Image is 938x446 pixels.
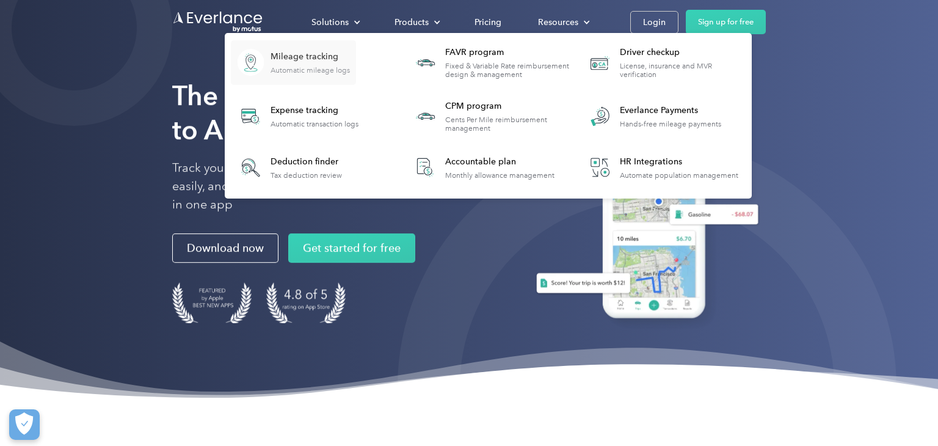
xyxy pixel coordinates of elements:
[445,156,554,168] div: Accountable plan
[266,282,346,323] img: 4.9 out of 5 stars on the app store
[172,79,496,146] strong: The Mileage Tracking App to Automate Your Logs
[271,104,358,117] div: Expense tracking
[271,171,342,180] div: Tax deduction review
[445,115,570,133] div: Cents Per Mile reimbursement management
[405,40,571,85] a: FAVR programFixed & Variable Rate reimbursement design & management
[580,94,727,139] a: Everlance PaymentsHands-free mileage payments
[580,40,746,85] a: Driver checkupLicense, insurance and MVR verification
[271,51,350,63] div: Mileage tracking
[445,100,570,112] div: CPM program
[299,12,370,33] div: Solutions
[686,10,766,34] a: Sign up for free
[526,12,600,33] div: Resources
[445,46,570,59] div: FAVR program
[474,15,501,30] div: Pricing
[231,94,365,139] a: Expense trackingAutomatic transaction logs
[172,10,264,34] a: Go to homepage
[231,148,348,188] a: Deduction finderTax deduction review
[405,148,561,188] a: Accountable planMonthly allowance management
[225,33,752,199] nav: Products
[620,104,721,117] div: Everlance Payments
[271,66,350,75] div: Automatic mileage logs
[630,11,678,34] a: Login
[172,282,252,323] img: Badge for Featured by Apple Best New Apps
[620,46,745,59] div: Driver checkup
[538,15,578,30] div: Resources
[172,233,278,263] a: Download now
[445,62,570,79] div: Fixed & Variable Rate reimbursement design & management
[580,148,744,188] a: HR IntegrationsAutomate population management
[231,40,356,85] a: Mileage trackingAutomatic mileage logs
[9,409,40,440] button: Cookies Settings
[271,120,358,128] div: Automatic transaction logs
[382,12,450,33] div: Products
[620,62,745,79] div: License, insurance and MVR verification
[405,94,571,139] a: CPM programCents Per Mile reimbursement management
[311,15,349,30] div: Solutions
[394,15,429,30] div: Products
[643,15,666,30] div: Login
[172,159,416,214] p: Track your miles automatically, log expenses easily, and keep more of what you make, all in one app
[288,233,415,263] a: Get started for free
[271,156,342,168] div: Deduction finder
[620,171,738,180] div: Automate population management
[445,171,554,180] div: Monthly allowance management
[462,12,514,33] a: Pricing
[620,120,721,128] div: Hands-free mileage payments
[620,156,738,168] div: HR Integrations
